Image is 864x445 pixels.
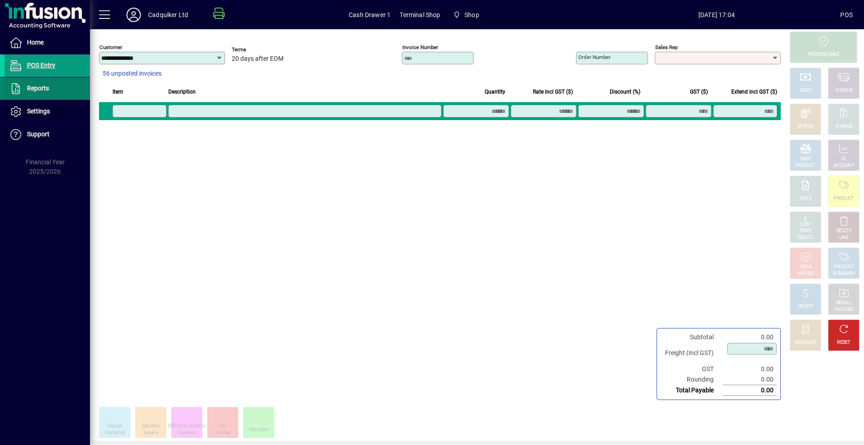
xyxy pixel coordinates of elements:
span: Shop [464,8,479,22]
span: Cash Drawer 1 [349,8,391,22]
div: HOLD [800,264,811,270]
div: DELETE [836,228,851,234]
span: Support [27,130,49,138]
td: 0.00 [723,364,777,374]
div: Gift [219,423,226,430]
div: RESET [837,339,850,346]
span: 56 unposted invoices [103,69,162,78]
span: Terminal Shop [400,8,440,22]
td: 0.00 [723,332,777,342]
div: DISCOUNT [795,339,816,346]
a: Support [4,123,90,146]
span: Terms [232,47,286,53]
a: Home [4,31,90,54]
div: PRICE [800,228,812,234]
div: PROCESS SALE [808,51,839,58]
span: Discount (%) [610,87,640,97]
div: ACCOUNT [833,162,854,169]
div: PRODUCT [833,195,854,202]
td: Freight (Incl GST) [661,342,723,364]
td: 0.00 [723,385,777,396]
div: Service [144,430,158,436]
div: EFTPOS [797,123,814,130]
span: Extend incl GST ($) [731,87,777,97]
span: Settings [27,108,50,115]
span: GST ($) [690,87,708,97]
div: INVOICE [797,270,814,277]
div: Creations [177,430,196,436]
td: Rounding [661,374,723,385]
td: GST [661,364,723,374]
div: PRODUCT [795,162,815,169]
div: PROFIT [798,303,813,310]
div: [PERSON_NAME]'s [168,423,206,430]
mat-label: Sales rep [655,44,678,50]
div: LINE [839,234,848,241]
span: Rate incl GST ($) [533,87,573,97]
span: 20 days after EOM [232,55,283,63]
div: INVOICES [834,306,853,313]
span: [DATE] 17:04 [593,8,840,22]
div: SUMMARY [832,270,855,277]
div: MISC [800,156,811,162]
span: Description [168,87,196,97]
div: GL [841,156,847,162]
button: Profile [119,7,148,23]
div: POS [840,8,853,22]
mat-label: Order number [578,54,611,60]
mat-label: Invoice number [402,44,438,50]
span: Item [112,87,123,97]
div: Voucher [215,430,231,436]
div: Cadquiker Ltd [148,8,188,22]
span: Home [27,39,44,46]
span: Shop [450,7,483,23]
div: CASH [800,87,811,94]
td: 0.00 [723,374,777,385]
div: Misc Item [249,427,269,433]
td: Subtotal [661,332,723,342]
div: Deposit [107,423,122,430]
mat-label: Customer [99,44,122,50]
div: RECALL [836,300,852,306]
span: Reports [27,85,49,92]
a: Settings [4,100,90,123]
span: POS Entry [27,62,55,69]
div: PRODUCT [833,264,854,270]
div: Machine [142,423,159,430]
div: CHARGE [835,123,853,130]
a: Reports [4,77,90,100]
span: Quantity [485,87,505,97]
button: 56 unposted invoices [99,66,165,82]
div: SELECT [798,234,814,241]
div: Workshop [105,430,125,436]
td: Total Payable [661,385,723,396]
div: CHEQUE [835,87,852,94]
div: NOTE [800,195,811,202]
